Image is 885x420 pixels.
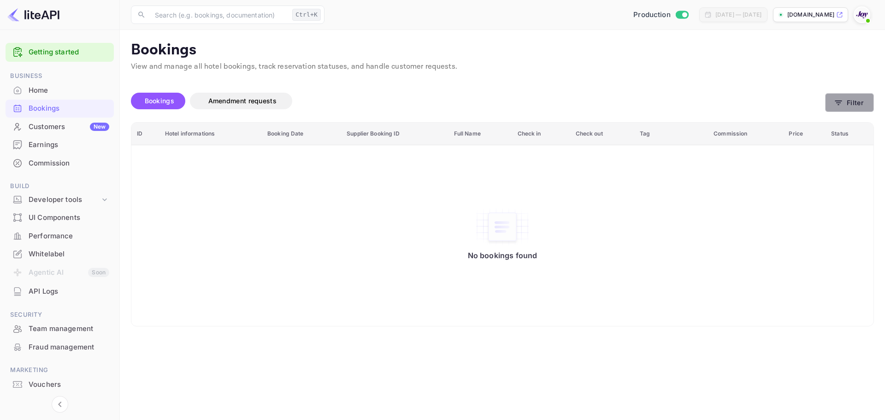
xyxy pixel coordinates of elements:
span: Amendment requests [208,97,277,105]
div: Bookings [29,103,109,114]
span: Build [6,181,114,191]
th: Hotel informations [159,123,262,145]
th: Tag [634,123,708,145]
div: UI Components [29,213,109,223]
a: Bookings [6,100,114,117]
div: Developer tools [29,195,100,205]
img: LiteAPI logo [7,7,59,22]
div: Getting started [6,43,114,62]
th: Check out [570,123,635,145]
th: Booking Date [262,123,341,145]
a: UI Components [6,209,114,226]
th: ID [131,123,159,145]
div: API Logs [29,286,109,297]
input: Search (e.g. bookings, documentation) [149,6,289,24]
a: Getting started [29,47,109,58]
div: Switch to Sandbox mode [630,10,692,20]
div: Whitelabel [6,245,114,263]
a: Commission [6,154,114,172]
div: Fraud management [29,342,109,353]
div: Vouchers [29,379,109,390]
div: Customers [29,122,109,132]
img: No bookings found [475,207,530,246]
div: [DATE] — [DATE] [715,11,761,19]
th: Commission [708,123,783,145]
div: Commission [29,158,109,169]
div: Team management [29,324,109,334]
span: Security [6,310,114,320]
div: account-settings tabs [131,93,825,109]
a: Fraud management [6,338,114,355]
div: API Logs [6,283,114,301]
th: Full Name [448,123,512,145]
span: Marketing [6,365,114,375]
div: Team management [6,320,114,338]
div: Developer tools [6,192,114,208]
th: Supplier Booking ID [341,123,448,145]
th: Status [826,123,873,145]
div: UI Components [6,209,114,227]
button: Collapse navigation [52,396,68,413]
span: Production [633,10,671,20]
div: CustomersNew [6,118,114,136]
div: Whitelabel [29,249,109,260]
div: New [90,123,109,131]
button: Filter [825,93,874,112]
th: Check in [512,123,570,145]
span: Bookings [145,97,174,105]
a: Home [6,82,114,99]
a: Team management [6,320,114,337]
div: Vouchers [6,376,114,394]
p: No bookings found [468,251,537,260]
th: Price [783,123,826,145]
div: Earnings [6,136,114,154]
a: Vouchers [6,376,114,393]
a: CustomersNew [6,118,114,135]
a: API Logs [6,283,114,300]
a: Earnings [6,136,114,153]
img: With Joy [855,7,869,22]
a: Performance [6,227,114,244]
div: Earnings [29,140,109,150]
table: booking table [131,123,873,326]
span: Business [6,71,114,81]
a: Whitelabel [6,245,114,262]
div: Performance [6,227,114,245]
div: Bookings [6,100,114,118]
div: Ctrl+K [292,9,321,21]
div: Home [29,85,109,96]
p: [DOMAIN_NAME] [787,11,834,19]
div: Home [6,82,114,100]
p: View and manage all hotel bookings, track reservation statuses, and handle customer requests. [131,61,874,72]
div: Performance [29,231,109,242]
p: Bookings [131,41,874,59]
